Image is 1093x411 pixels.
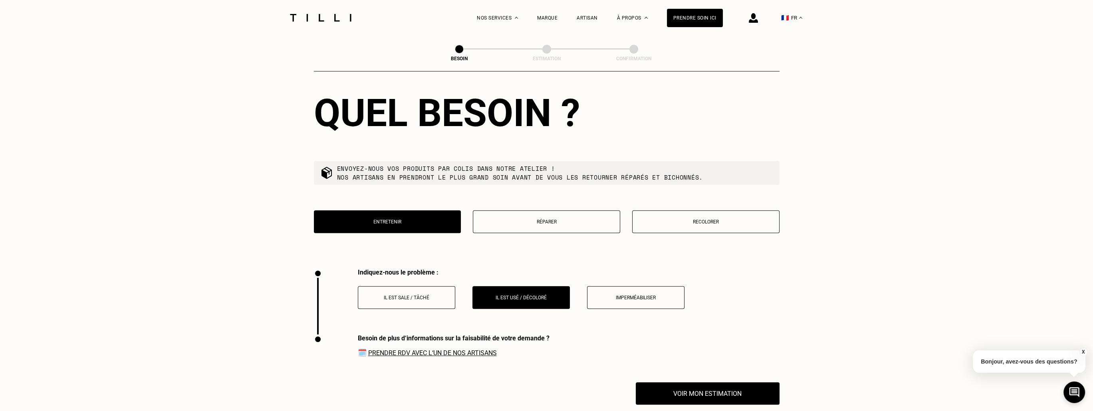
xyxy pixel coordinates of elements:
[358,286,455,309] button: Il est sale / tâché
[358,269,684,276] div: Indiquez-nous le problème :
[477,295,565,300] p: Il est usé / décoloré
[473,210,620,233] button: Réparer
[637,219,775,225] p: Recolorer
[515,17,518,19] img: Menu déroulant
[973,350,1085,373] p: Bonjour, avez-vous des questions?
[749,13,758,23] img: icône connexion
[362,295,451,300] p: Il est sale / tâché
[318,219,457,225] p: Entretenir
[337,164,703,182] p: Envoyez-nous vos produits par colis dans notre atelier ! Nos artisans en prendront le plus grand ...
[314,210,461,233] button: Entretenir
[287,14,354,22] img: Logo du service de couturière Tilli
[358,348,549,357] span: 🗓️
[594,56,674,61] div: Confirmation
[472,286,570,309] button: Il est usé / décoloré
[1079,348,1087,356] button: X
[667,9,723,27] a: Prendre soin ici
[587,286,684,309] button: Imperméabiliser
[537,15,557,21] a: Marque
[314,91,780,135] div: Quel besoin ?
[591,295,680,300] p: Imperméabiliser
[636,382,780,405] button: Voir mon estimation
[419,56,499,61] div: Besoin
[799,17,802,19] img: menu déroulant
[358,334,549,342] div: Besoin de plus d‘informations sur la faisabilité de votre demande ?
[781,14,789,22] span: 🇫🇷
[368,349,497,357] a: Prendre RDV avec l‘un de nos artisans
[477,219,616,225] p: Réparer
[645,17,648,19] img: Menu déroulant à propos
[320,166,333,179] img: commande colis
[507,56,587,61] div: Estimation
[577,15,598,21] a: Artisan
[632,210,780,233] button: Recolorer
